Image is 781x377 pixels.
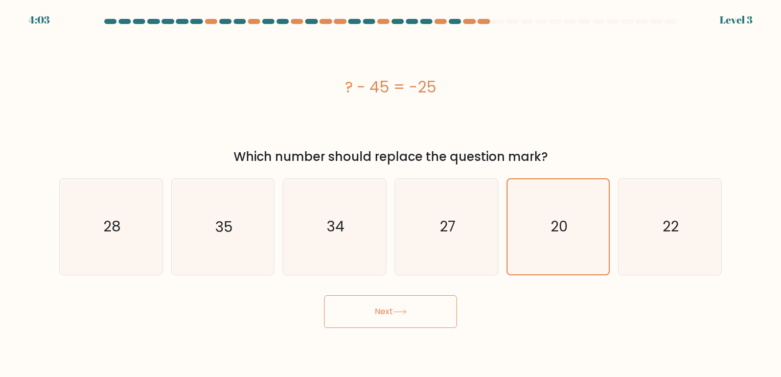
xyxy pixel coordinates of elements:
div: ? - 45 = -25 [59,76,722,99]
div: Level 3 [720,12,752,28]
text: 28 [103,217,121,237]
text: 27 [440,217,455,237]
text: 34 [327,217,344,237]
text: 22 [662,217,679,237]
div: 4:03 [29,12,50,28]
div: Which number should replace the question mark? [65,148,716,166]
text: 35 [215,217,233,237]
button: Next [324,295,457,328]
text: 20 [550,217,568,237]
